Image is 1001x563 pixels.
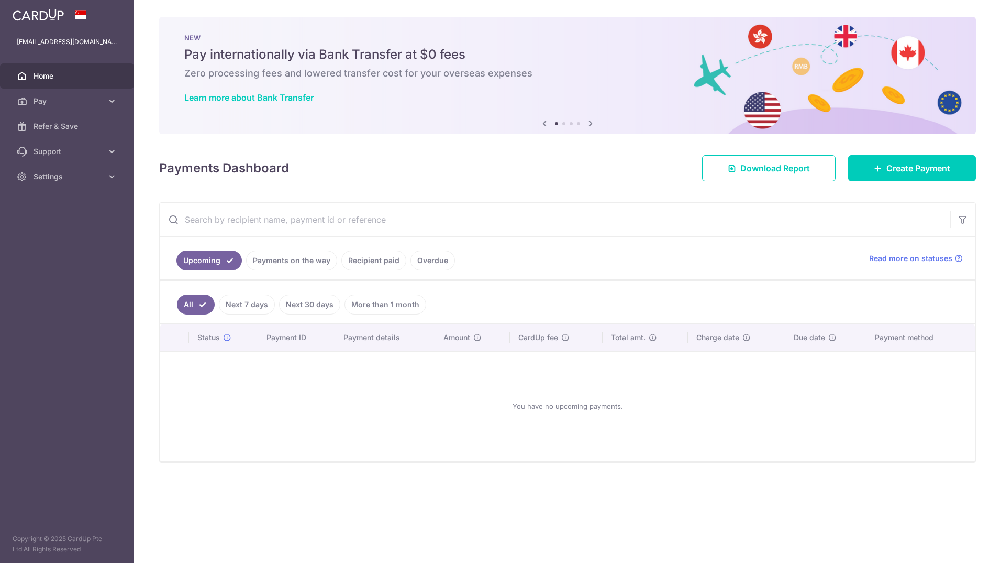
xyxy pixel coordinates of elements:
[173,360,962,452] div: You have no upcoming payments.
[34,71,103,81] span: Home
[443,332,470,343] span: Amount
[794,332,825,343] span: Due date
[184,92,314,103] a: Learn more about Bank Transfer
[159,159,289,178] h4: Payments Dashboard
[344,295,426,315] a: More than 1 month
[869,253,963,264] a: Read more on statuses
[17,37,117,47] p: [EMAIL_ADDRESS][DOMAIN_NAME]
[34,96,103,106] span: Pay
[866,324,975,351] th: Payment method
[176,251,242,270] a: Upcoming
[160,203,950,236] input: Search by recipient name, payment id or reference
[518,332,558,343] span: CardUp fee
[184,46,951,63] h5: Pay internationally via Bank Transfer at $0 fees
[696,332,739,343] span: Charge date
[34,146,103,157] span: Support
[848,155,976,181] a: Create Payment
[611,332,646,343] span: Total amt.
[13,8,64,21] img: CardUp
[886,162,950,175] span: Create Payment
[246,251,337,270] a: Payments on the way
[702,155,836,181] a: Download Report
[258,324,335,351] th: Payment ID
[341,251,406,270] a: Recipient paid
[335,324,435,351] th: Payment details
[34,121,103,132] span: Refer & Save
[279,295,340,315] a: Next 30 days
[869,253,952,264] span: Read more on statuses
[184,67,951,80] h6: Zero processing fees and lowered transfer cost for your overseas expenses
[34,171,103,182] span: Settings
[740,162,810,175] span: Download Report
[184,34,951,42] p: NEW
[410,251,455,270] a: Overdue
[197,332,220,343] span: Status
[177,295,215,315] a: All
[219,295,275,315] a: Next 7 days
[159,17,976,134] img: Bank transfer banner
